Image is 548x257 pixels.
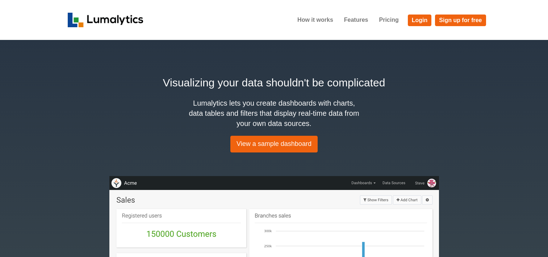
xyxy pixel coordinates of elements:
a: Pricing [373,11,404,29]
h4: Lumalytics lets you create dashboards with charts, data tables and filters that display real-time... [187,98,361,128]
a: Features [339,11,374,29]
a: How it works [292,11,339,29]
h2: Visualizing your data shouldn't be complicated [68,74,481,91]
a: Sign up for free [435,15,486,26]
a: View a sample dashboard [230,136,318,152]
img: logo_v2-f34f87db3d4d9f5311d6c47995059ad6168825a3e1eb260e01c8041e89355404.png [68,13,143,27]
a: Login [408,15,432,26]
